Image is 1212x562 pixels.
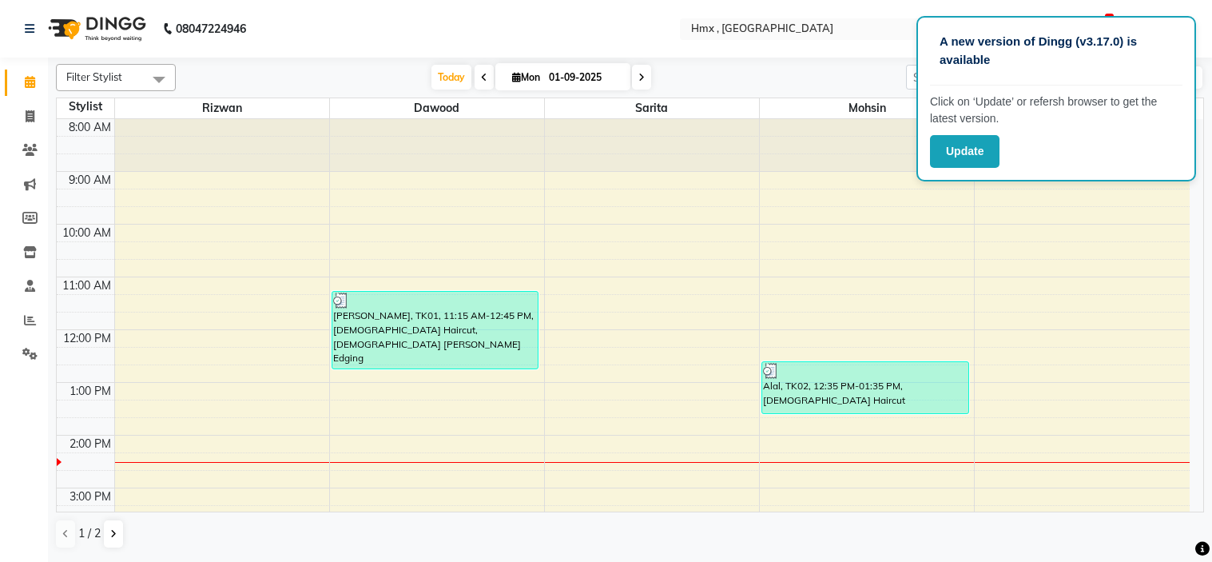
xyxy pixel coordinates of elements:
p: A new version of Dingg (v3.17.0) is available [940,33,1173,69]
span: Sarita [545,98,759,118]
span: Mon [508,71,544,83]
span: Mohsin [760,98,974,118]
div: 10:00 AM [59,225,114,241]
span: Filter Stylist [66,70,122,83]
div: 11:00 AM [59,277,114,294]
span: 1 / 2 [78,525,101,542]
span: 2 [1105,14,1114,25]
input: Search Appointment [906,65,1046,90]
div: 1:00 PM [66,383,114,400]
div: 3:00 PM [66,488,114,505]
span: Rizwan [115,98,329,118]
div: Alal, TK02, 12:35 PM-01:35 PM, [DEMOGRAPHIC_DATA] Haircut [762,362,968,413]
div: 12:00 PM [60,330,114,347]
div: 2:00 PM [66,436,114,452]
div: 9:00 AM [66,172,114,189]
div: [PERSON_NAME], TK01, 11:15 AM-12:45 PM, [DEMOGRAPHIC_DATA] Haircut,[DEMOGRAPHIC_DATA] [PERSON_NAM... [332,292,538,369]
b: 08047224946 [176,6,246,51]
div: Stylist [57,98,114,115]
span: Dawood [330,98,544,118]
div: 8:00 AM [66,119,114,136]
p: Click on ‘Update’ or refersh browser to get the latest version. [930,94,1182,127]
input: 2025-09-01 [544,66,624,90]
span: Today [431,65,471,90]
img: logo [41,6,150,51]
button: Update [930,135,999,168]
